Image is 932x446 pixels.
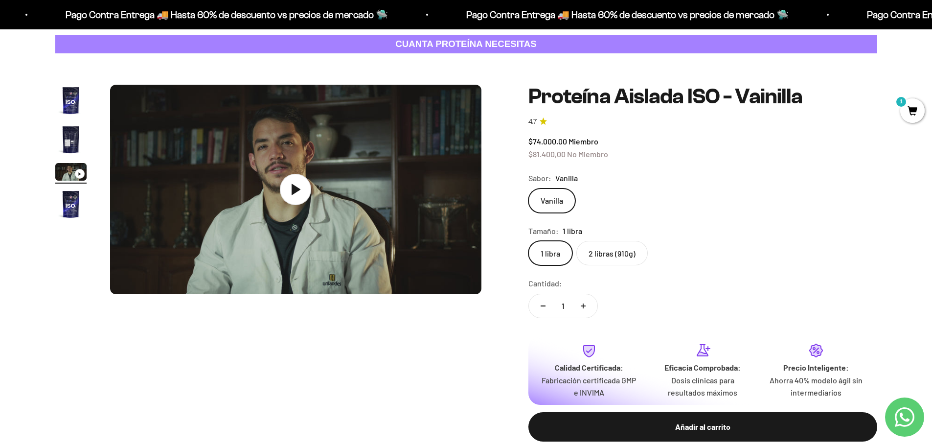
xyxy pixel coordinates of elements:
[55,188,87,223] button: Ir al artículo 4
[528,149,566,159] span: $81.400,00
[528,85,877,108] h1: Proteína Aislada ISO - Vainilla
[55,124,87,158] button: Ir al artículo 2
[528,172,551,185] legend: Sabor:
[654,374,751,399] p: Dosis clínicas para resultados máximos
[528,137,567,146] span: $74.000,00
[528,277,562,290] label: Cantidad:
[569,294,597,318] button: Aumentar cantidad
[528,117,877,127] a: 4.74.7 de 5.0 estrellas
[555,172,578,185] span: Vanilla
[783,363,849,372] strong: Precio Inteligente:
[548,421,858,433] div: Añadir al carrito
[528,412,877,442] button: Añadir al carrito
[664,363,741,372] strong: Eficacia Comprobada:
[55,35,877,54] a: CUANTA PROTEÍNA NECESITAS
[540,374,638,399] p: Fabricación certificada GMP e INVIMA
[555,363,623,372] strong: Calidad Certificada:
[55,85,87,119] button: Ir al artículo 1
[55,124,87,155] img: Proteína Aislada ISO - Vainilla
[529,294,557,318] button: Reducir cantidad
[567,149,608,159] span: No Miembro
[395,39,537,49] strong: CUANTA PROTEÍNA NECESITAS
[55,85,87,116] img: Proteína Aislada ISO - Vainilla
[563,225,582,237] span: 1 libra
[55,188,87,220] img: Proteína Aislada ISO - Vainilla
[895,96,907,108] mark: 1
[382,7,704,23] p: Pago Contra Entrega 🚚 Hasta 60% de descuento vs precios de mercado 🛸
[55,163,87,184] button: Ir al artículo 3
[528,117,537,127] span: 4.7
[568,137,598,146] span: Miembro
[528,225,559,237] legend: Tamaño:
[767,374,865,399] p: Ahorra 40% modelo ágil sin intermediarios
[900,106,925,117] a: 1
